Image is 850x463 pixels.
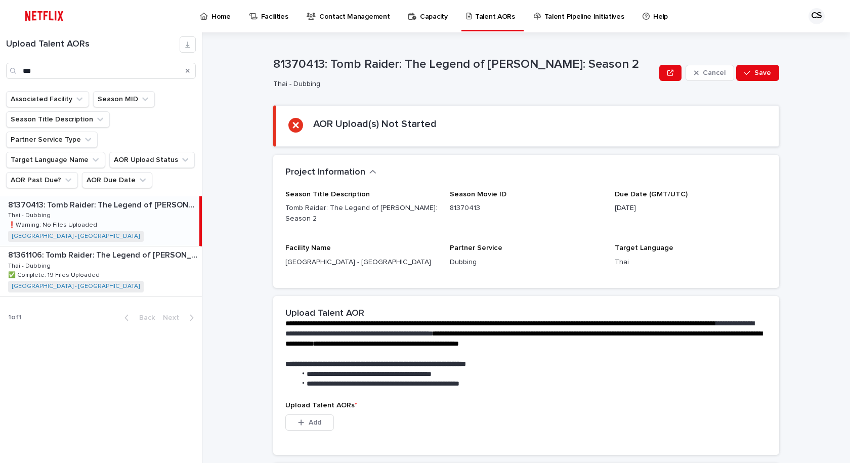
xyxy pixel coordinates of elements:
button: Add [285,414,334,431]
span: Facility Name [285,244,331,251]
button: Associated Facility [6,91,89,107]
p: Thai - Dubbing [273,80,651,89]
p: 81370413: Tomb Raider: The Legend of Lara Croft: Season 2 [8,198,197,210]
h2: Project Information [285,167,365,178]
p: Tomb Raider: The Legend of [PERSON_NAME]: Season 2 [285,203,438,224]
button: AOR Upload Status [109,152,195,168]
p: Dubbing [450,257,602,268]
span: Partner Service [450,244,502,251]
button: AOR Past Due? [6,172,78,188]
p: ✅ Complete: 19 Files Uploaded [8,270,102,279]
span: Season Movie ID [450,191,506,198]
p: Thai [615,257,767,268]
button: AOR Due Date [82,172,152,188]
input: Search [6,63,196,79]
a: [GEOGRAPHIC_DATA] - [GEOGRAPHIC_DATA] [12,233,140,240]
p: Thai - Dubbing [8,261,53,270]
button: Season Title Description [6,111,110,128]
p: [GEOGRAPHIC_DATA] - [GEOGRAPHIC_DATA] [285,257,438,268]
h1: Upload Talent AORs [6,39,180,50]
span: Back [133,314,155,321]
p: [DATE] [615,203,767,214]
p: 81370413: Tomb Raider: The Legend of [PERSON_NAME]: Season 2 [273,57,655,72]
p: 81361106: Tomb Raider: The Legend of Lara Croft: Season 1 [8,248,200,260]
button: Project Information [285,167,376,178]
button: Back [116,313,159,322]
span: Due Date (GMT/UTC) [615,191,688,198]
button: Target Language Name [6,152,105,168]
p: ❗️Warning: No Files Uploaded [8,220,99,229]
span: Season Title Description [285,191,370,198]
span: Target Language [615,244,673,251]
div: CS [809,8,825,24]
a: [GEOGRAPHIC_DATA] - [GEOGRAPHIC_DATA] [12,283,140,290]
button: Season MID [93,91,155,107]
img: ifQbXi3ZQGMSEF7WDB7W [20,6,68,26]
h2: AOR Upload(s) Not Started [313,118,437,130]
button: Next [159,313,202,322]
span: Next [163,314,185,321]
span: Save [754,69,771,76]
h2: Upload Talent AOR [285,308,364,319]
button: Save [736,65,779,81]
p: Thai - Dubbing [8,210,53,219]
button: Partner Service Type [6,132,98,148]
button: Cancel [686,65,734,81]
span: Add [309,419,321,426]
span: Upload Talent AORs [285,402,357,409]
span: Cancel [703,69,726,76]
p: 81370413 [450,203,602,214]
